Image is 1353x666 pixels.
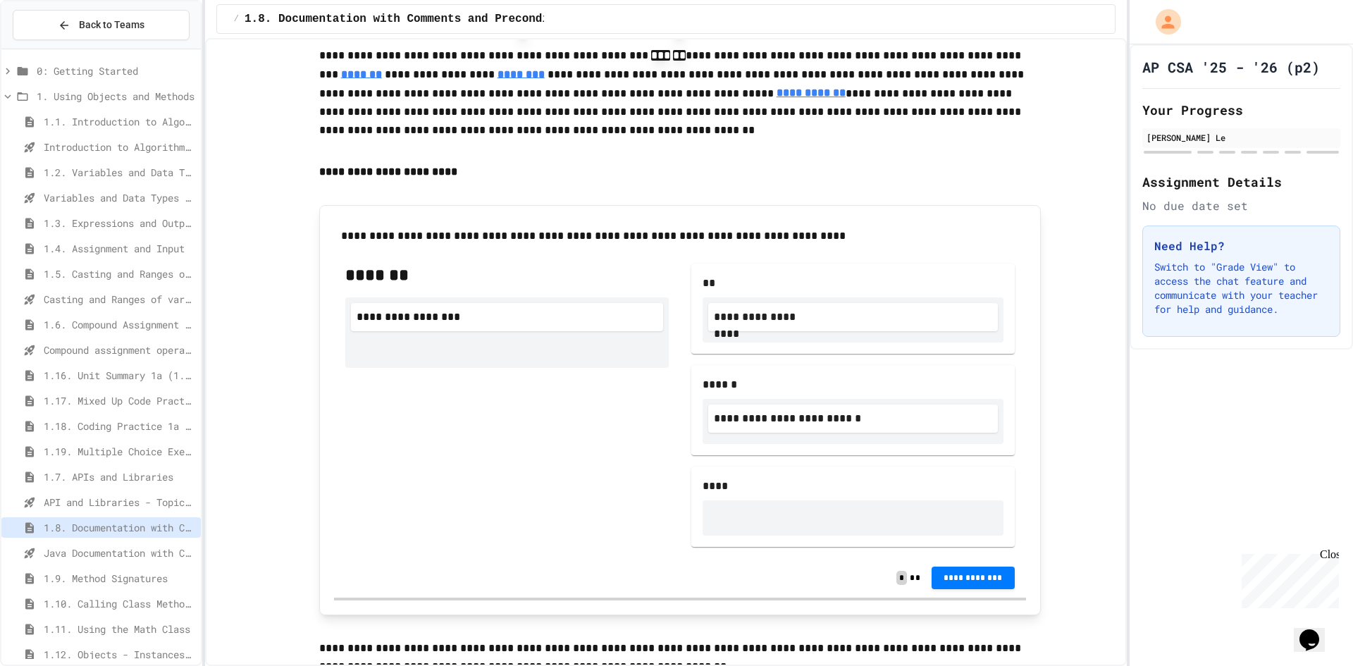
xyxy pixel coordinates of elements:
[6,6,97,90] div: Chat with us now!Close
[44,393,195,408] span: 1.17. Mixed Up Code Practice 1.1-1.6
[44,241,195,256] span: 1.4. Assignment and Input
[44,622,195,636] span: 1.11. Using the Math Class
[44,292,195,307] span: Casting and Ranges of variables - Quiz
[1141,6,1185,38] div: My Account
[1142,57,1320,77] h1: AP CSA '25 - '26 (p2)
[1142,197,1340,214] div: No due date set
[79,18,144,32] span: Back to Teams
[1142,172,1340,192] h2: Assignment Details
[44,419,195,433] span: 1.18. Coding Practice 1a (1.1-1.6)
[13,10,190,40] button: Back to Teams
[44,647,195,662] span: 1.12. Objects - Instances of Classes
[44,368,195,383] span: 1.16. Unit Summary 1a (1.1-1.6)
[44,545,195,560] span: Java Documentation with Comments - Topic 1.8
[44,469,195,484] span: 1.7. APIs and Libraries
[1142,100,1340,120] h2: Your Progress
[37,89,195,104] span: 1. Using Objects and Methods
[234,13,239,25] span: /
[1154,260,1328,316] p: Switch to "Grade View" to access the chat feature and communicate with your teacher for help and ...
[1154,238,1328,254] h3: Need Help?
[44,495,195,510] span: API and Libraries - Topic 1.7
[44,165,195,180] span: 1.2. Variables and Data Types
[44,266,195,281] span: 1.5. Casting and Ranges of Values
[1147,131,1336,144] div: [PERSON_NAME] Le
[44,343,195,357] span: Compound assignment operators - Quiz
[37,63,195,78] span: 0: Getting Started
[44,140,195,154] span: Introduction to Algorithms, Programming, and Compilers
[1236,548,1339,608] iframe: chat widget
[44,596,195,611] span: 1.10. Calling Class Methods
[1294,610,1339,652] iframe: chat widget
[44,444,195,459] span: 1.19. Multiple Choice Exercises for Unit 1a (1.1-1.6)
[245,11,583,27] span: 1.8. Documentation with Comments and Preconditions
[44,216,195,230] span: 1.3. Expressions and Output [New]
[44,520,195,535] span: 1.8. Documentation with Comments and Preconditions
[44,190,195,205] span: Variables and Data Types - Quiz
[44,114,195,129] span: 1.1. Introduction to Algorithms, Programming, and Compilers
[44,317,195,332] span: 1.6. Compound Assignment Operators
[44,571,195,586] span: 1.9. Method Signatures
